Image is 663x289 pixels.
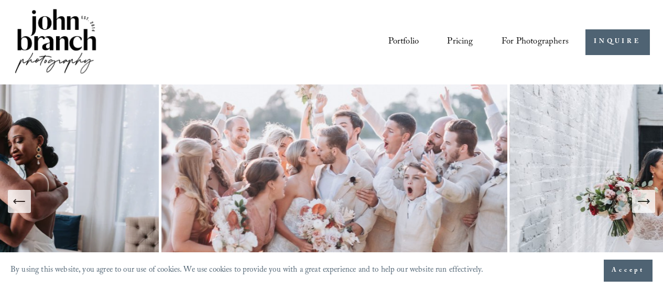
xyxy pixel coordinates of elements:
button: Previous Slide [8,190,31,213]
a: folder dropdown [502,33,569,51]
a: INQUIRE [585,29,650,55]
span: For Photographers [502,34,569,51]
img: John Branch IV Photography [13,7,98,78]
span: Accept [612,265,645,276]
button: Next Slide [632,190,655,213]
a: Pricing [447,33,473,51]
p: By using this website, you agree to our use of cookies. We use cookies to provide you with a grea... [10,263,484,279]
button: Accept [604,260,653,282]
a: Portfolio [388,33,419,51]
